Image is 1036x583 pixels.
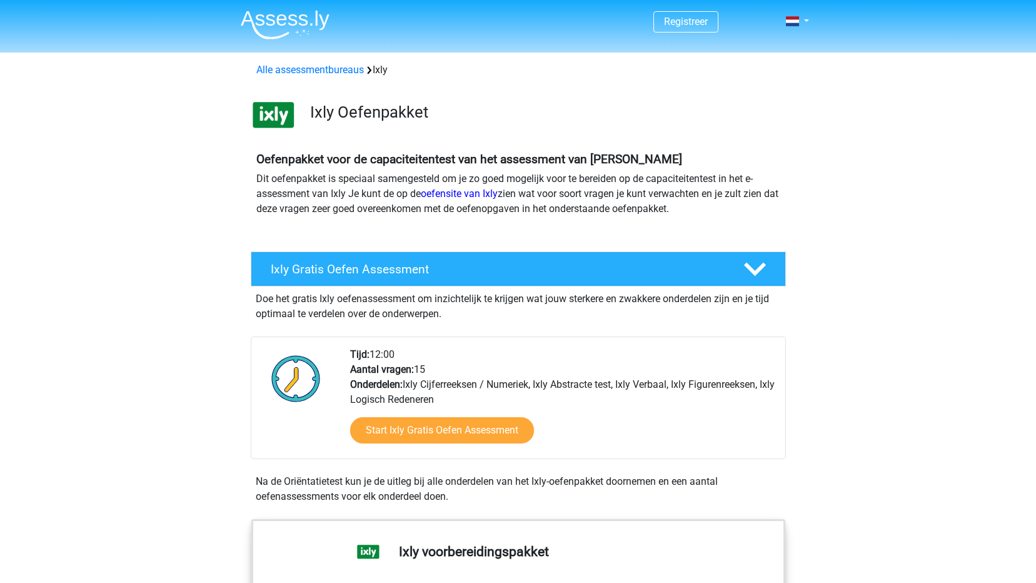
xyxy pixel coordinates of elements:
[256,152,682,166] b: Oefenpakket voor de capaciteitentest van het assessment van [PERSON_NAME]
[271,262,723,276] h4: Ixly Gratis Oefen Assessment
[251,93,296,137] img: ixly.png
[241,10,329,39] img: Assessly
[664,16,708,28] a: Registreer
[341,347,785,459] div: 12:00 15 Ixly Cijferreeksen / Numeriek, Ixly Abstracte test, Ixly Verbaal, Ixly Figurenreeksen, I...
[256,64,364,76] a: Alle assessmentbureaus
[251,474,786,504] div: Na de Oriëntatietest kun je de uitleg bij alle onderdelen van het Ixly-oefenpakket doornemen en e...
[310,103,776,122] h3: Ixly Oefenpakket
[350,417,534,444] a: Start Ixly Gratis Oefen Assessment
[421,188,498,200] a: oefensite van Ixly
[251,63,785,78] div: Ixly
[256,171,780,216] p: Dit oefenpakket is speciaal samengesteld om je zo goed mogelijk voor te bereiden op de capaciteit...
[264,347,328,410] img: Klok
[246,251,791,286] a: Ixly Gratis Oefen Assessment
[251,286,786,322] div: Doe het gratis Ixly oefenassessment om inzichtelijk te krijgen wat jouw sterkere en zwakkere onde...
[350,348,370,360] b: Tijd:
[350,378,403,390] b: Onderdelen:
[350,363,414,375] b: Aantal vragen:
